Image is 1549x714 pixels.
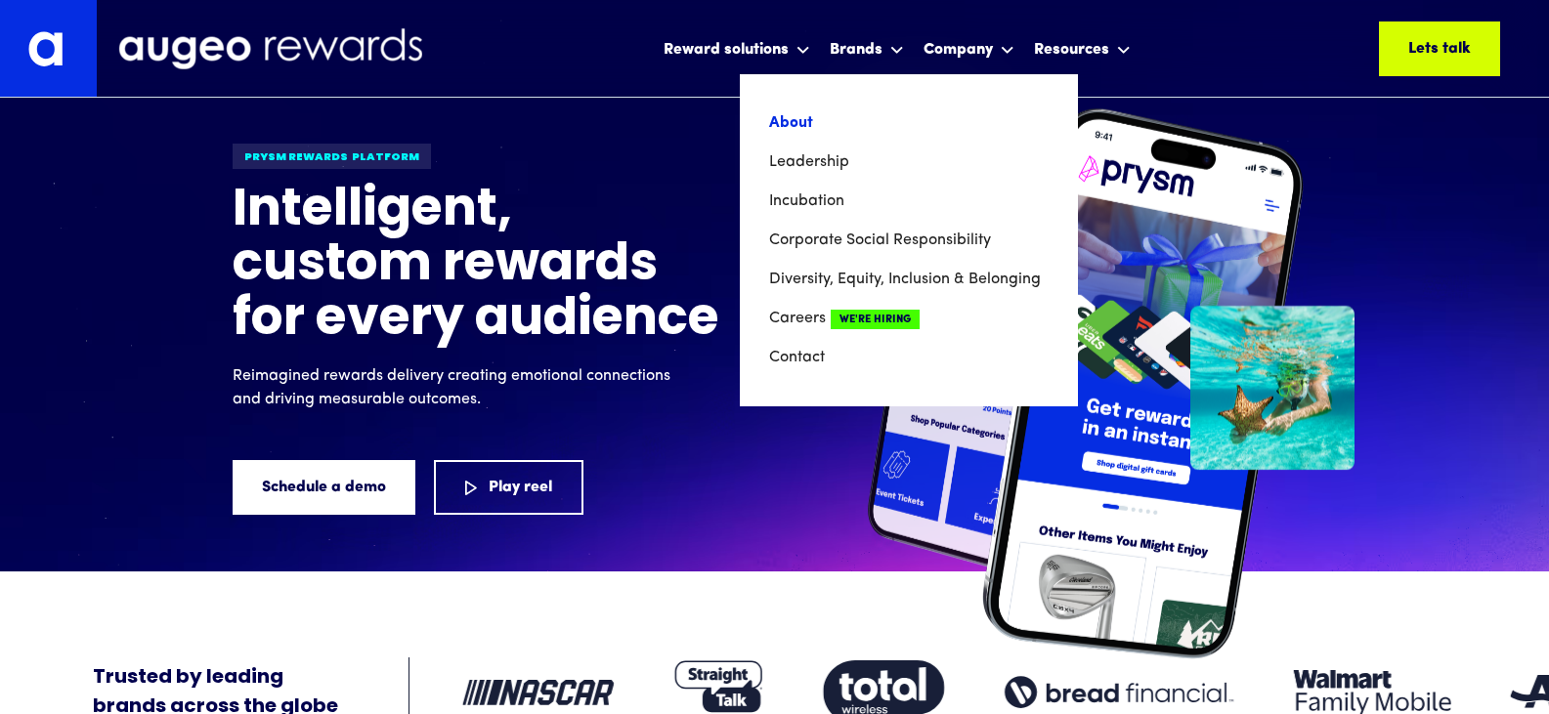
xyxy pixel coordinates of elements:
div: Company [919,22,1019,74]
div: Prysm Rewards platform [233,144,431,169]
a: Incubation [769,182,1049,221]
a: About [769,104,1049,143]
div: Schedule a demo [367,476,492,499]
div: Brands [825,22,909,74]
a: Lets talk [1379,21,1500,76]
div: Reward solutions [664,38,789,62]
p: Reimagined rewards delivery creating emotional connections and driving measurable outcomes. [233,364,682,411]
a: Corporate Social Responsibility [769,221,1049,260]
h1: Intelligent, custom rewards for every audience [233,185,721,349]
div: Lets talk [1385,37,1447,61]
div: Play reel [512,476,576,499]
a: Leadership [769,143,1049,182]
span: We're Hiring [831,310,920,329]
div: Reward solutions [659,22,815,74]
a: CareersWe're Hiring [769,299,1049,338]
a: Play reel [434,460,583,515]
a: Schedule a demo [233,460,415,515]
div: Resources [1034,38,1109,62]
div: Lets talk [1455,37,1518,61]
div: Resources [1029,22,1136,74]
div: Company [924,38,993,62]
div: Play reel [441,476,504,499]
div: Brands [830,38,882,62]
div: Schedule a demo [236,476,360,499]
a: Contact [769,338,1049,377]
a: Diversity, Equity, Inclusion & Belonging [769,260,1049,299]
nav: Company [740,74,1078,406]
